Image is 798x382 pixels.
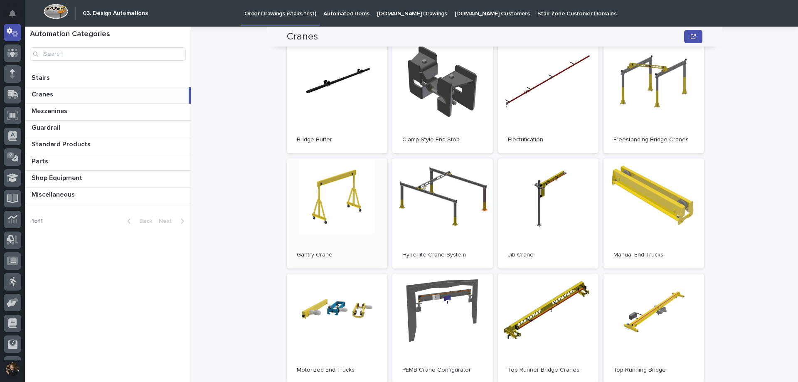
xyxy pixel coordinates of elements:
[508,136,589,143] p: Electrification
[32,122,62,132] p: Guardrail
[32,139,92,148] p: Standard Products
[297,367,377,374] p: Motorized End Trucks
[498,158,598,269] a: Jib Crane
[25,87,191,104] a: CranesCranes
[508,367,589,374] p: Top Runner Bridge Cranes
[44,4,68,19] img: Workspace Logo
[392,158,493,269] a: Hyperlite Crane System
[25,104,191,121] a: MezzaninesMezzanines
[402,251,483,259] p: Hyperlite Crane System
[287,31,318,43] h2: Cranes
[287,43,387,153] a: Bridge Buffer
[25,137,191,154] a: Standard ProductsStandard Products
[10,10,21,23] div: Notifications
[4,360,21,378] button: users-avatar
[32,72,52,82] p: Stairs
[30,30,186,39] h1: Automation Categories
[402,136,483,143] p: Clamp Style End Stop
[134,218,152,224] span: Back
[297,251,377,259] p: Gantry Crane
[155,217,191,225] button: Next
[4,5,21,22] button: Notifications
[613,251,694,259] p: Manual End Trucks
[25,121,191,137] a: GuardrailGuardrail
[402,367,483,374] p: PEMB Crane Configurator
[25,187,191,204] a: MiscellaneousMiscellaneous
[25,71,191,87] a: StairsStairs
[297,136,377,143] p: Bridge Buffer
[30,47,186,61] input: Search
[32,156,50,165] p: Parts
[32,106,69,115] p: Mezzanines
[603,158,704,269] a: Manual End Trucks
[498,43,598,153] a: Electrification
[25,171,191,187] a: Shop EquipmentShop Equipment
[159,218,177,224] span: Next
[25,211,49,232] p: 1 of 1
[32,189,76,199] p: Miscellaneous
[603,43,704,153] a: Freestanding Bridge Cranes
[83,10,148,17] h2: 03. Design Automations
[287,158,387,269] a: Gantry Crane
[32,89,55,99] p: Cranes
[121,217,155,225] button: Back
[613,136,694,143] p: Freestanding Bridge Cranes
[613,367,694,374] p: Top Running Bridge
[25,154,191,171] a: PartsParts
[392,43,493,153] a: Clamp Style End Stop
[508,251,589,259] p: Jib Crane
[32,173,84,182] p: Shop Equipment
